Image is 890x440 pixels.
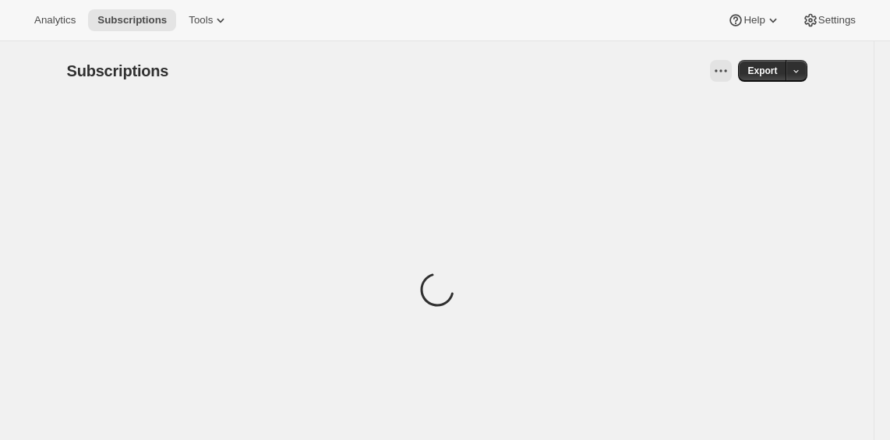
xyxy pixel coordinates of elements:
button: Tools [179,9,238,31]
button: View actions for Subscriptions [710,60,732,82]
span: Subscriptions [97,14,167,26]
span: Export [747,65,777,77]
span: Analytics [34,14,76,26]
button: Analytics [25,9,85,31]
span: Settings [818,14,856,26]
span: Subscriptions [67,62,169,79]
button: Settings [793,9,865,31]
button: Subscriptions [88,9,176,31]
button: Export [738,60,786,82]
span: Tools [189,14,213,26]
span: Help [743,14,765,26]
button: Help [719,9,789,31]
